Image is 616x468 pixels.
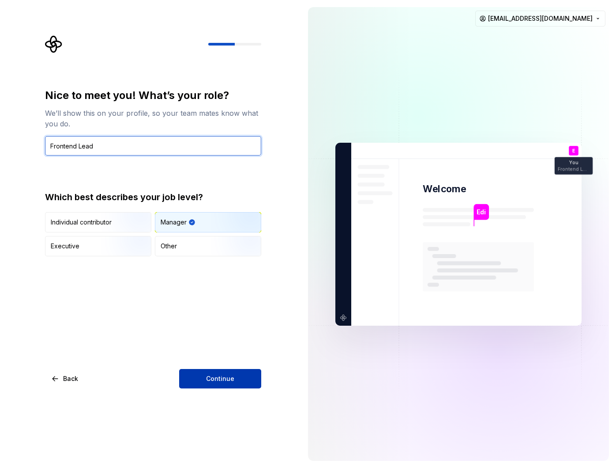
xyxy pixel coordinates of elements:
p: E [572,148,575,153]
p: Edi [477,207,486,217]
div: Executive [51,242,79,251]
div: Which best describes your job level? [45,191,261,203]
button: Back [45,369,86,388]
div: Nice to meet you! What’s your role? [45,88,261,103]
button: [EMAIL_ADDRESS][DOMAIN_NAME] [475,11,605,27]
span: [EMAIL_ADDRESS][DOMAIN_NAME] [488,14,593,23]
span: Continue [206,374,234,383]
input: Job title [45,136,261,156]
div: Individual contributor [51,218,112,227]
svg: Supernova Logo [45,35,63,53]
button: Continue [179,369,261,388]
div: Other [161,242,177,251]
div: We’ll show this on your profile, so your team mates know what you do. [45,108,261,129]
p: Welcome [423,183,466,195]
p: Frontend Lead [558,167,590,171]
div: Manager [161,218,187,227]
span: Back [63,374,78,383]
p: You [569,160,578,165]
